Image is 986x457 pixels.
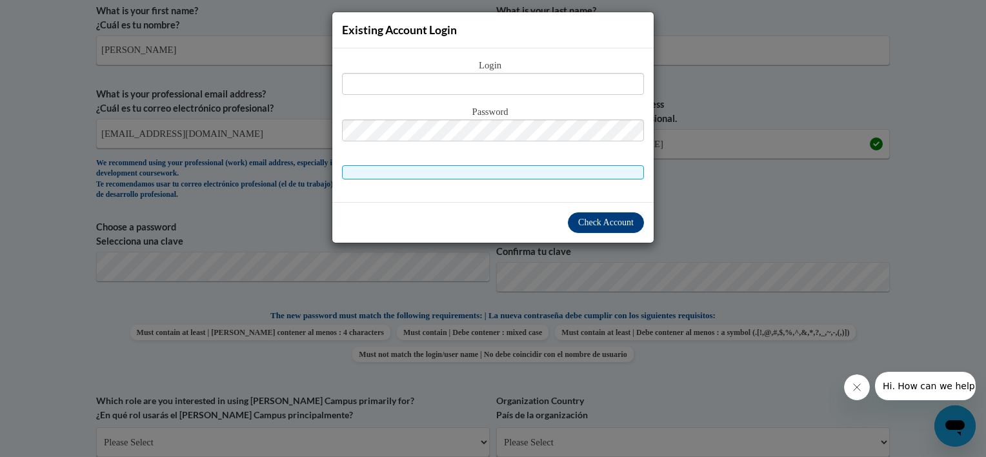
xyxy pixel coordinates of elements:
iframe: Close message [844,374,870,400]
span: Check Account [578,218,634,227]
button: Check Account [568,212,644,233]
iframe: Message from company [875,372,976,400]
span: Existing Account Login [342,23,457,37]
span: Login [342,59,644,73]
span: Password [342,105,644,119]
span: Hi. How can we help? [8,9,105,19]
